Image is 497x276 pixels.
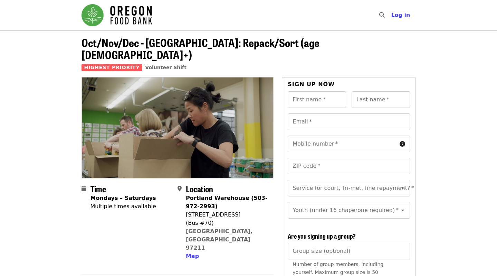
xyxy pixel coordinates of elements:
[186,211,268,219] div: [STREET_ADDRESS]
[398,205,408,215] button: Open
[82,64,143,71] span: Highest Priority
[288,136,396,152] input: Mobile number
[186,228,253,251] a: [GEOGRAPHIC_DATA], [GEOGRAPHIC_DATA] 97211
[288,81,335,88] span: Sign up now
[288,231,356,240] span: Are you signing up a group?
[385,8,415,22] button: Log in
[186,219,268,227] div: (Bus #70)
[352,91,410,108] input: Last name
[82,4,152,26] img: Oregon Food Bank - Home
[379,12,385,18] i: search icon
[186,195,268,210] strong: Portland Warehouse (503-972-2993)
[82,185,86,192] i: calendar icon
[398,183,408,193] button: Open
[82,77,274,178] img: Oct/Nov/Dec - Portland: Repack/Sort (age 8+) organized by Oregon Food Bank
[82,34,319,63] span: Oct/Nov/Dec - [GEOGRAPHIC_DATA]: Repack/Sort (age [DEMOGRAPHIC_DATA]+)
[288,158,410,174] input: ZIP code
[90,195,156,201] strong: Mondays – Saturdays
[400,141,405,147] i: circle-info icon
[288,91,346,108] input: First name
[186,252,199,260] button: Map
[391,12,410,18] span: Log in
[186,253,199,259] span: Map
[186,183,213,195] span: Location
[145,65,187,70] a: Volunteer Shift
[293,261,383,275] span: Number of group members, including yourself. Maximum group size is 50
[389,7,394,24] input: Search
[288,113,410,130] input: Email
[90,183,106,195] span: Time
[178,185,182,192] i: map-marker-alt icon
[288,243,410,259] input: [object Object]
[90,202,156,211] div: Multiple times available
